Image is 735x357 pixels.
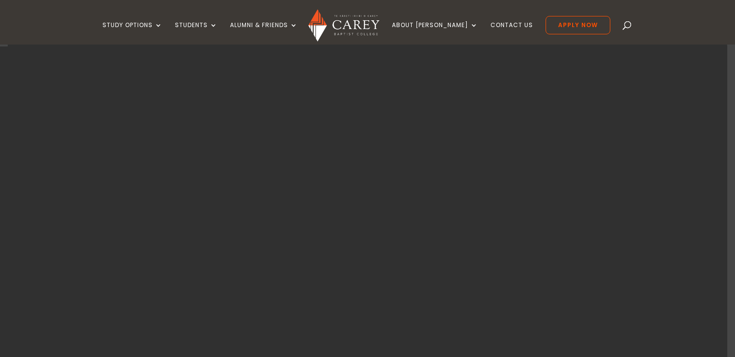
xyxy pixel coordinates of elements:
[490,22,533,45] a: Contact Us
[308,9,379,42] img: Carey Baptist College
[230,22,298,45] a: Alumni & Friends
[546,16,610,34] a: Apply Now
[392,22,478,45] a: About [PERSON_NAME]
[102,22,162,45] a: Study Options
[175,22,217,45] a: Students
